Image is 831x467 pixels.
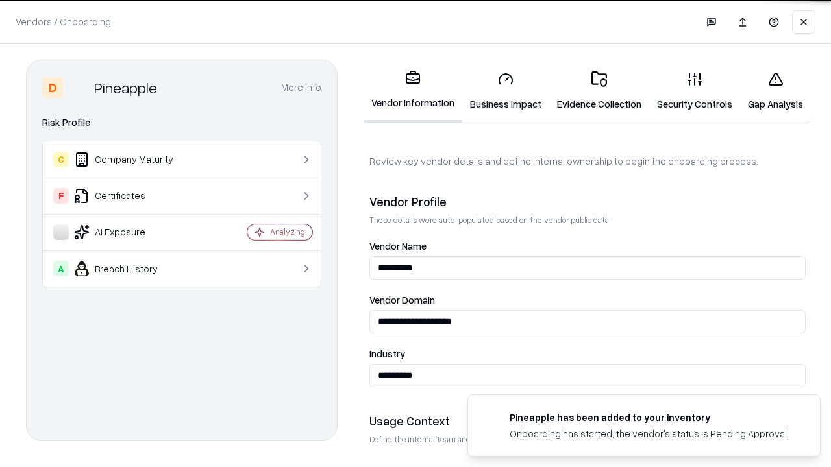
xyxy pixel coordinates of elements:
[369,241,806,251] label: Vendor Name
[740,61,811,121] a: Gap Analysis
[16,15,111,29] p: Vendors / Onboarding
[53,224,208,240] div: AI Exposure
[53,261,69,276] div: A
[94,77,157,98] div: Pineapple
[510,427,789,440] div: Onboarding has started, the vendor's status is Pending Approval.
[369,154,806,168] p: Review key vendor details and define internal ownership to begin the onboarding process.
[68,77,89,98] img: Pineapple
[53,188,208,204] div: Certificates
[42,115,321,130] div: Risk Profile
[53,152,69,167] div: C
[369,295,806,305] label: Vendor Domain
[549,61,649,121] a: Evidence Collection
[53,261,208,276] div: Breach History
[462,61,549,121] a: Business Impact
[53,152,208,167] div: Company Maturity
[270,226,305,237] div: Analyzing
[42,77,63,98] div: D
[484,411,499,426] img: pineappleenergy.com
[369,434,806,445] p: Define the internal team and reason for using this vendor. This helps assess business relevance a...
[53,188,69,204] div: F
[649,61,740,121] a: Security Controls
[364,60,462,123] a: Vendor Information
[510,411,789,424] div: Pineapple has been added to your inventory
[369,413,806,429] div: Usage Context
[281,76,321,99] button: More info
[369,349,806,359] label: Industry
[369,215,806,226] p: These details were auto-populated based on the vendor public data
[369,194,806,210] div: Vendor Profile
